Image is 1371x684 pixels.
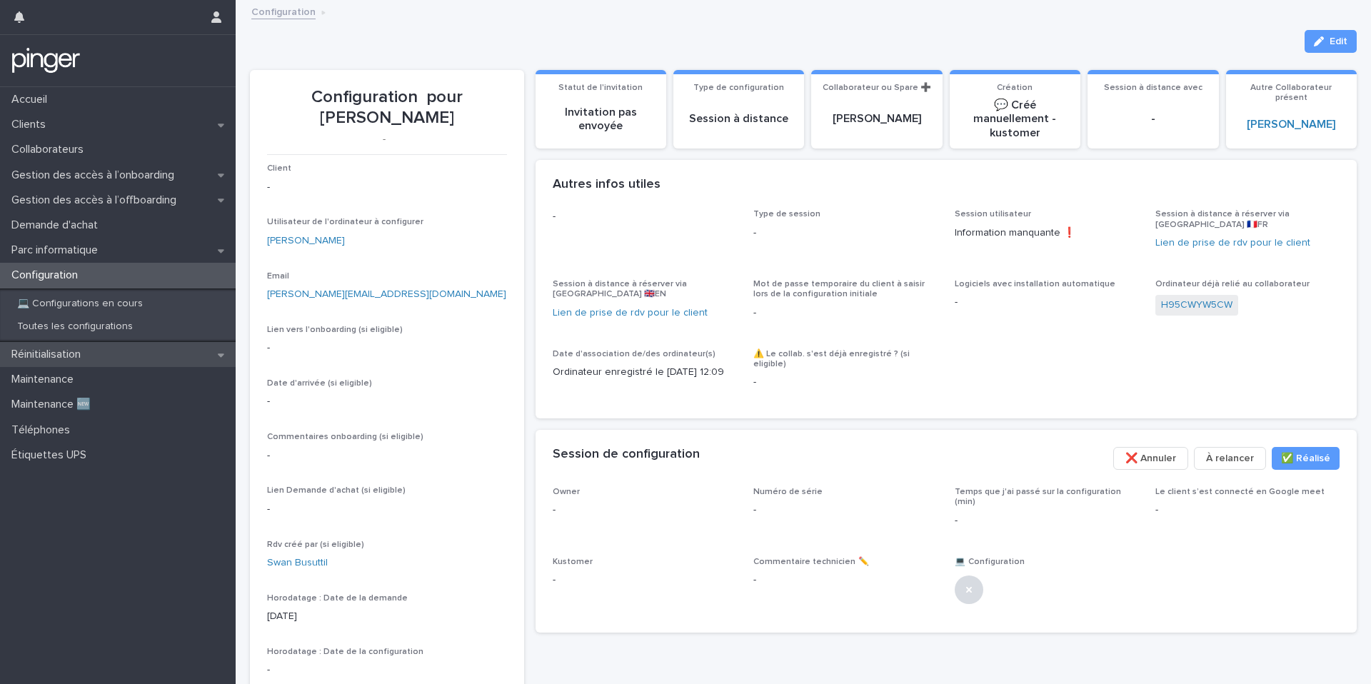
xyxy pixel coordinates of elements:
p: Réinitialisation [6,348,92,361]
p: Toutes les configurations [6,321,144,333]
p: Collaborateurs [6,143,95,156]
p: Session à distance [682,112,795,126]
p: - [553,573,737,588]
span: 💻 Configuration [955,558,1025,566]
p: - [553,209,737,224]
p: Gestion des accès à l’onboarding [6,169,186,182]
span: ❌ Annuler [1125,451,1176,466]
span: ⚠️ Le collab. s'est déjà enregistré ? (si eligible) [753,350,910,368]
a: Configuration [251,3,316,19]
p: Téléphones [6,423,81,437]
span: Rdv créé par (si eligible) [267,540,364,549]
p: - [1155,503,1340,518]
span: Edit [1330,36,1347,46]
span: Horodatage : Date de la demande [267,594,408,603]
span: Session utilisateur [955,210,1031,218]
button: ❌ Annuler [1113,447,1188,470]
span: Session à distance à réserver via [GEOGRAPHIC_DATA] 🇬🇧EN [553,280,687,298]
span: Client [267,164,291,173]
img: mTgBEunGTSyRkCgitkcU [11,46,81,75]
p: Maintenance 🆕 [6,398,102,411]
span: Commentaire technicien ✏️ [753,558,869,566]
p: - [267,180,507,195]
a: [PERSON_NAME] [267,233,345,248]
span: Horodatage : Date de la configuration [267,648,423,656]
a: Lien de prise de rdv pour le client [1155,238,1310,248]
p: Demande d'achat [6,218,109,232]
p: - [1096,112,1210,126]
p: Clients [6,118,57,131]
p: - [267,134,501,146]
p: [DATE] [267,609,507,624]
p: - [267,502,507,517]
span: Collaborateur ou Spare ➕ [823,84,931,92]
span: Utilisateur de l'ordinateur à configurer [267,218,423,226]
p: - [553,503,737,518]
span: Date d'arrivée (si eligible) [267,379,372,388]
p: 💻 Configurations en cours [6,298,154,310]
p: - [267,448,507,463]
span: Session à distance à réserver via [GEOGRAPHIC_DATA] 🇫🇷FR [1155,210,1290,228]
span: Mot de passe temporaire du client à saisir lors de la configuration initiale [753,280,925,298]
p: - [267,341,507,356]
a: [PERSON_NAME] [1247,118,1335,131]
p: - [955,513,1139,528]
button: À relancer [1194,447,1266,470]
p: - [753,573,938,588]
p: - [753,226,938,241]
button: Edit [1305,30,1357,53]
h2: Autres infos utiles [553,177,661,193]
h2: Session de configuration [553,447,700,463]
p: - [753,306,938,321]
p: Gestion des accès à l’offboarding [6,193,188,207]
p: Étiquettes UPS [6,448,98,462]
a: Lien de prise de rdv pour le client [553,308,708,318]
span: Statut de l'invitation [558,84,643,92]
span: Ordinateur déjà relié au collaborateur [1155,280,1310,288]
span: ✅​ Réalisé [1281,451,1330,466]
span: Type de configuration [693,84,784,92]
p: - [955,295,1139,310]
p: Parc informatique [6,243,109,257]
span: Type de session [753,210,820,218]
p: - [267,394,507,409]
p: Maintenance [6,373,85,386]
a: H95CWYW5CW [1161,298,1232,313]
span: Autre Collaborateur présent [1250,84,1332,102]
span: Création [997,84,1033,92]
p: - [753,503,756,518]
span: Session à distance avec [1104,84,1202,92]
a: Swan Busuttil [267,555,328,570]
p: - [267,663,507,678]
span: Temps que j'ai passé sur la configuration (min) [955,488,1121,506]
p: Configuration pour [PERSON_NAME] [267,87,507,129]
span: Lien vers l'onboarding (si eligible) [267,326,403,334]
span: Kustomer [553,558,593,566]
p: 💬 Créé manuellement - kustomer [958,99,1072,140]
span: Email [267,272,289,281]
p: Accueil [6,93,59,106]
p: [PERSON_NAME] [820,112,933,126]
a: [PERSON_NAME][EMAIL_ADDRESS][DOMAIN_NAME] [267,289,506,299]
span: Logiciels avec installation automatique [955,280,1115,288]
span: Commentaires onboarding (si eligible) [267,433,423,441]
p: Ordinateur enregistré le [DATE] 12:09 [553,365,737,380]
p: - [753,375,938,390]
span: Owner [553,488,580,496]
span: Numéro de série [753,488,823,496]
p: Invitation pas envoyée [544,106,658,133]
span: À relancer [1206,451,1254,466]
span: Date d'association de/des ordinateur(s) [553,350,715,358]
p: Information manquante ❗ [955,226,1139,241]
span: Lien Demande d'achat (si eligible) [267,486,406,495]
button: ✅​ Réalisé [1272,447,1340,470]
span: Le client s’est connecté en Google meet [1155,488,1325,496]
p: Configuration [6,268,89,282]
